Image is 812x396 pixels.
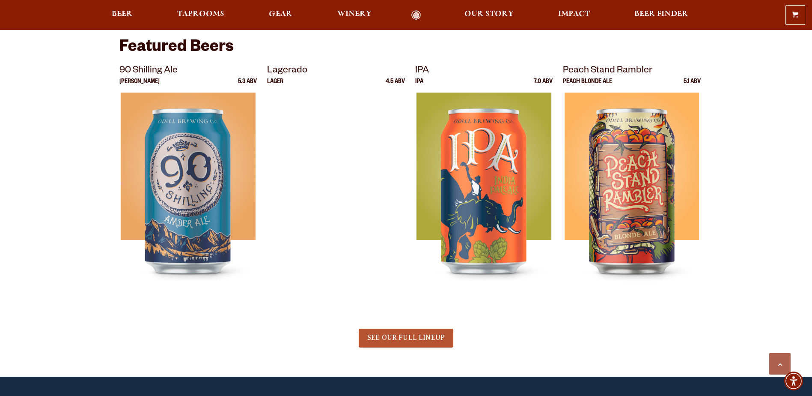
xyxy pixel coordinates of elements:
p: Lagerado [267,63,405,79]
span: Winery [337,11,372,18]
p: 7.0 ABV [534,79,553,93]
a: Beer [106,10,138,20]
p: 5.3 ABV [238,79,257,93]
p: Peach Stand Rambler [563,63,701,79]
p: IPA [415,63,553,79]
span: SEE OUR FULL LINEUP [367,334,445,342]
p: 90 Shilling Ale [119,63,257,79]
a: Peach Stand Rambler Peach Blonde Ale 5.1 ABV Peach Stand Rambler Peach Stand Rambler [563,63,701,307]
a: SEE OUR FULL LINEUP [359,329,453,348]
img: IPA [416,93,551,307]
p: [PERSON_NAME] [119,79,160,93]
span: Taprooms [177,11,224,18]
a: Gear [263,10,298,20]
h3: Featured Beers [119,37,693,63]
span: Beer Finder [634,11,688,18]
p: IPA [415,79,423,93]
img: Peach Stand Rambler [565,93,699,307]
a: Lagerado Lager 4.5 ABV Lagerado Lagerado [267,63,405,307]
img: 90 Shilling Ale [121,93,255,307]
a: Taprooms [172,10,230,20]
div: Accessibility Menu [784,372,803,390]
span: Beer [112,11,133,18]
span: Gear [269,11,292,18]
p: 4.5 ABV [386,79,405,93]
img: Lagerado [269,93,403,307]
a: IPA IPA 7.0 ABV IPA IPA [415,63,553,307]
a: 90 Shilling Ale [PERSON_NAME] 5.3 ABV 90 Shilling Ale 90 Shilling Ale [119,63,257,307]
p: Lager [267,79,283,93]
span: Impact [558,11,590,18]
a: Beer Finder [629,10,694,20]
a: Odell Home [400,10,432,20]
a: Our Story [459,10,519,20]
a: Winery [332,10,377,20]
a: Scroll to top [769,353,791,375]
p: Peach Blonde Ale [563,79,612,93]
span: Our Story [464,11,514,18]
p: 5.1 ABV [684,79,701,93]
a: Impact [553,10,595,20]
